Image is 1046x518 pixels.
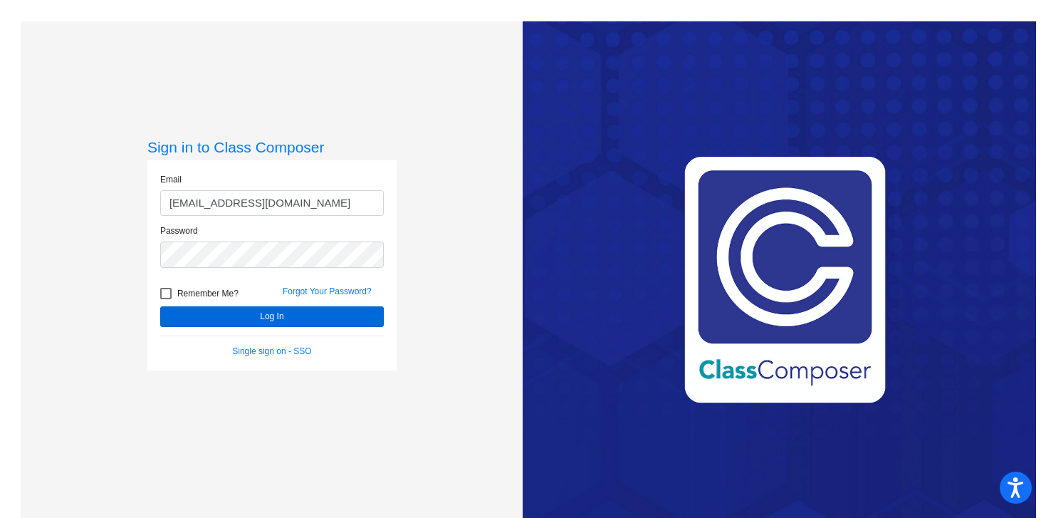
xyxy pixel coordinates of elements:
span: Remember Me? [177,285,239,302]
a: Single sign on - SSO [232,346,311,356]
h3: Sign in to Class Composer [147,138,397,156]
a: Forgot Your Password? [283,286,372,296]
label: Password [160,224,198,237]
button: Log In [160,306,384,327]
label: Email [160,173,182,186]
